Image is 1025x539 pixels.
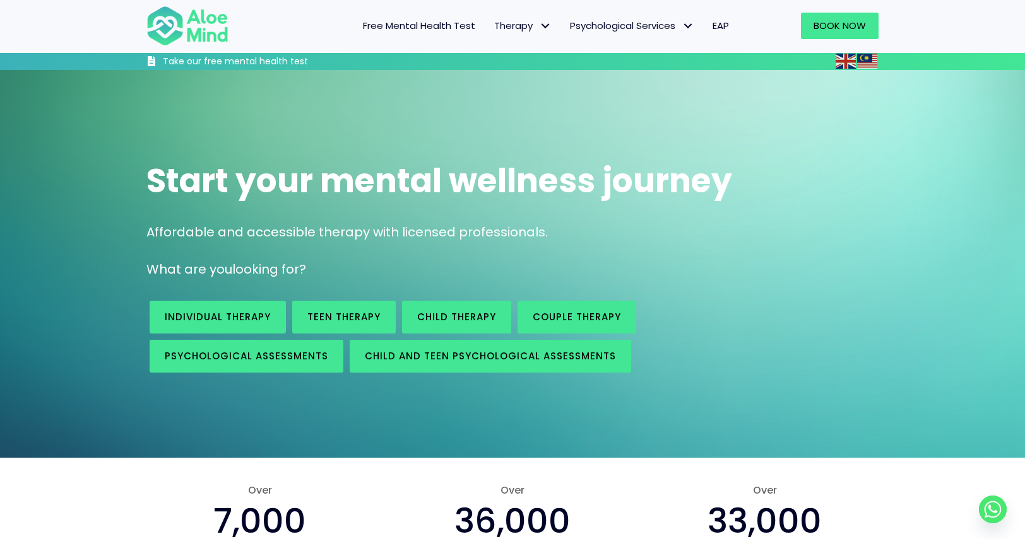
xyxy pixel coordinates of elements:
span: Start your mental wellness journey [146,158,732,204]
a: Individual therapy [150,301,286,333]
a: TherapyTherapy: submenu [485,13,560,39]
img: Aloe mind Logo [146,5,228,47]
p: Affordable and accessible therapy with licensed professionals. [146,223,879,241]
span: Child and Teen Psychological assessments [365,349,616,362]
span: Book Now [814,19,866,32]
a: English [836,54,857,68]
a: Teen Therapy [292,301,396,333]
h3: Take our free mental health test [163,55,376,68]
a: Child and Teen Psychological assessments [350,340,631,373]
a: Couple therapy [518,301,636,333]
span: looking for? [232,260,306,278]
a: Whatsapp [979,496,1007,523]
span: Over [651,483,879,497]
span: Over [399,483,626,497]
a: Free Mental Health Test [353,13,485,39]
a: EAP [703,13,738,39]
img: en [836,54,856,69]
span: Over [146,483,374,497]
span: Individual therapy [165,310,271,323]
span: EAP [713,19,729,32]
span: Teen Therapy [307,310,381,323]
span: Psychological Services [570,19,694,32]
span: Couple therapy [533,310,621,323]
span: Free Mental Health Test [363,19,475,32]
span: Psychological assessments [165,349,328,362]
a: Book Now [801,13,879,39]
span: Therapy [494,19,551,32]
span: Psychological Services: submenu [678,17,697,35]
a: Malay [857,54,879,68]
span: Child Therapy [417,310,496,323]
span: What are you [146,260,232,278]
span: Therapy: submenu [536,17,554,35]
a: Psychological ServicesPsychological Services: submenu [560,13,703,39]
a: Psychological assessments [150,340,343,373]
a: Take our free mental health test [146,55,376,70]
a: Child Therapy [402,301,511,333]
img: ms [857,54,877,69]
nav: Menu [245,13,738,39]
